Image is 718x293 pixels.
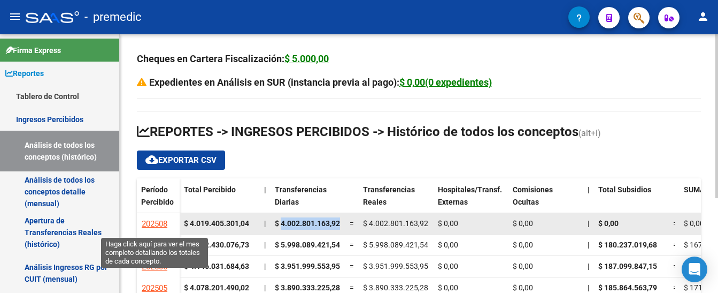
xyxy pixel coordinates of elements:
[5,67,44,79] span: Reportes
[363,283,428,292] span: $ 3.890.333.225,28
[513,241,533,249] span: $ 0,00
[359,178,434,223] datatable-header-cell: Transferencias Reales
[184,219,249,228] strong: $ 4.019.405.301,04
[264,241,266,249] span: |
[184,241,249,249] strong: $ 6.202.430.076,73
[598,185,651,194] span: Total Subsidios
[5,44,61,56] span: Firma Express
[9,10,21,23] mat-icon: menu
[598,241,657,249] span: $ 180.237.019,68
[275,262,340,271] span: $ 3.951.999.553,95
[142,283,167,293] span: 202505
[275,241,340,249] span: $ 5.998.089.421,54
[588,283,589,292] span: |
[399,75,492,90] div: $ 0,00(0 expedientes)
[141,185,174,206] span: Período Percibido
[145,153,158,166] mat-icon: cloud_download
[363,219,428,228] span: $ 4.002.801.163,92
[350,283,354,292] span: =
[350,262,354,271] span: =
[697,10,709,23] mat-icon: person
[363,241,428,249] span: $ 5.998.089.421,54
[583,178,594,223] datatable-header-cell: |
[137,53,329,64] strong: Cheques en Cartera Fiscalización:
[275,219,340,228] span: $ 4.002.801.163,92
[142,219,167,229] span: 202508
[594,178,669,223] datatable-header-cell: Total Subsidios
[137,151,225,170] button: Exportar CSV
[350,219,354,228] span: =
[137,124,578,139] span: REPORTES -> INGRESOS PERCIBIDOS -> Histórico de todos los conceptos
[598,219,619,228] span: $ 0,00
[275,185,327,206] span: Transferencias Diarias
[438,262,458,271] span: $ 0,00
[438,241,458,249] span: $ 0,00
[684,219,704,228] span: $ 0,00
[264,219,266,228] span: |
[588,185,590,194] span: |
[438,283,458,292] span: $ 0,00
[137,178,180,223] datatable-header-cell: Período Percibido
[588,241,589,249] span: |
[184,283,249,292] strong: $ 4.078.201.490,02
[673,262,677,271] span: =
[682,257,707,282] div: Open Intercom Messenger
[264,185,266,194] span: |
[513,185,553,206] span: Comisiones Ocultas
[508,178,583,223] datatable-header-cell: Comisiones Ocultas
[142,241,167,250] span: 202507
[184,185,236,194] span: Total Percibido
[142,262,167,272] span: 202506
[673,219,677,228] span: =
[145,155,217,165] span: Exportar CSV
[264,283,266,292] span: |
[673,241,677,249] span: =
[271,178,345,223] datatable-header-cell: Transferencias Diarias
[149,77,492,88] strong: Expedientes en Análisis en SUR (instancia previa al pago):
[684,185,705,194] span: SUMA
[598,283,657,292] span: $ 185.864.563,79
[673,283,677,292] span: =
[513,283,533,292] span: $ 0,00
[84,5,142,29] span: - premedic
[438,185,502,206] span: Hospitales/Transf. Externas
[184,262,249,271] strong: $ 4.146.031.684,63
[363,262,428,271] span: $ 3.951.999.553,95
[434,178,508,223] datatable-header-cell: Hospitales/Transf. Externas
[438,219,458,228] span: $ 0,00
[180,178,260,223] datatable-header-cell: Total Percibido
[260,178,271,223] datatable-header-cell: |
[284,51,329,66] div: $ 5.000,00
[598,262,657,271] span: $ 187.099.847,15
[588,219,589,228] span: |
[363,185,415,206] span: Transferencias Reales
[350,241,354,249] span: =
[588,262,589,271] span: |
[513,219,533,228] span: $ 0,00
[264,262,266,271] span: |
[513,262,533,271] span: $ 0,00
[275,283,340,292] span: $ 3.890.333.225,28
[578,128,601,138] span: (alt+i)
